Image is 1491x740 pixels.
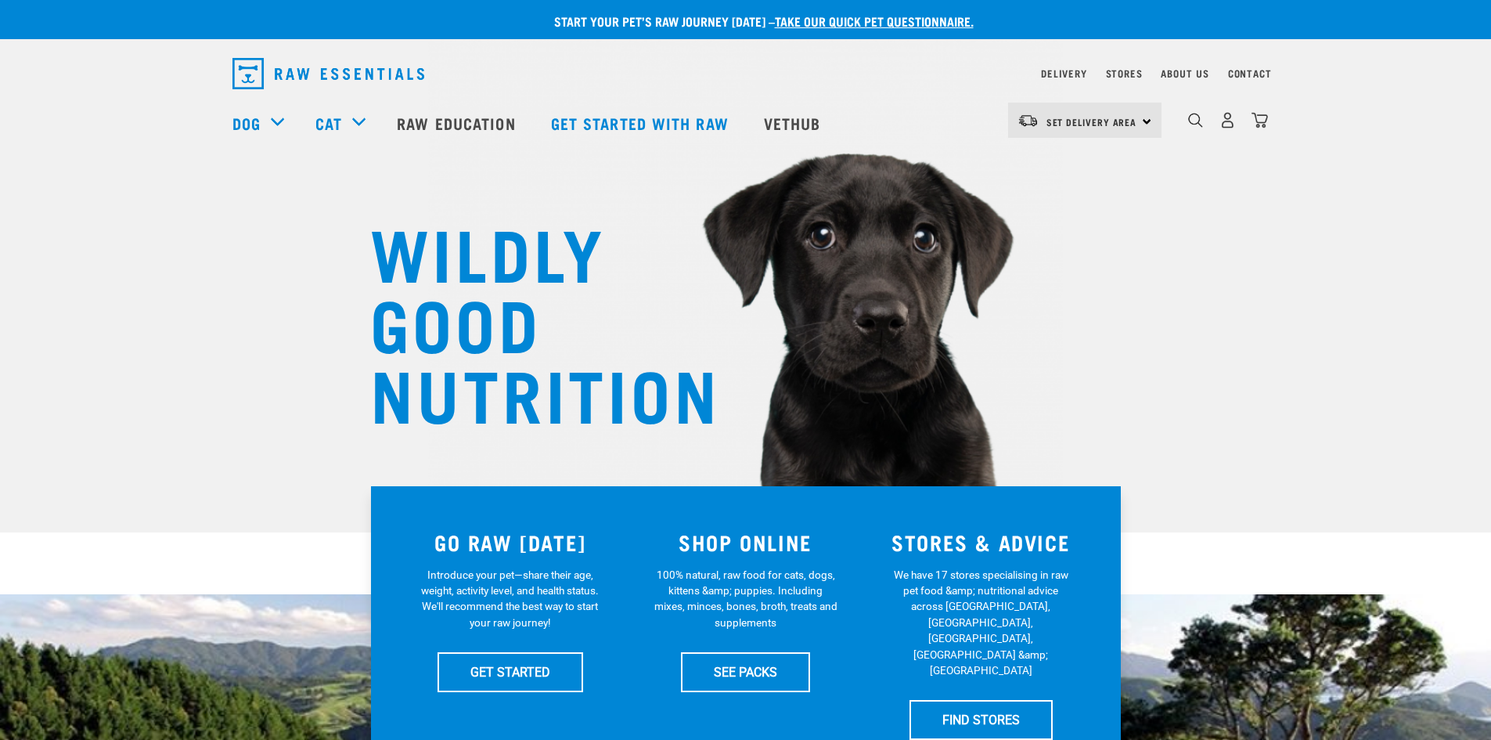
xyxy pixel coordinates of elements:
[1046,119,1137,125] span: Set Delivery Area
[1161,70,1208,76] a: About Us
[232,58,424,89] img: Raw Essentials Logo
[535,92,748,154] a: Get started with Raw
[1106,70,1143,76] a: Stores
[775,17,974,24] a: take our quick pet questionnaire.
[220,52,1272,96] nav: dropdown navigation
[654,567,837,631] p: 100% natural, raw food for cats, dogs, kittens &amp; puppies. Including mixes, minces, bones, bro...
[1017,114,1039,128] img: van-moving.png
[370,215,683,427] h1: WILDLY GOOD NUTRITION
[637,530,854,554] h3: SHOP ONLINE
[681,652,810,691] a: SEE PACKS
[748,92,841,154] a: Vethub
[402,530,619,554] h3: GO RAW [DATE]
[909,700,1053,739] a: FIND STORES
[889,567,1073,679] p: We have 17 stores specialising in raw pet food &amp; nutritional advice across [GEOGRAPHIC_DATA],...
[1188,113,1203,128] img: home-icon-1@2x.png
[315,111,342,135] a: Cat
[438,652,583,691] a: GET STARTED
[873,530,1089,554] h3: STORES & ADVICE
[381,92,535,154] a: Raw Education
[418,567,602,631] p: Introduce your pet—share their age, weight, activity level, and health status. We'll recommend th...
[1219,112,1236,128] img: user.png
[1252,112,1268,128] img: home-icon@2x.png
[1228,70,1272,76] a: Contact
[1041,70,1086,76] a: Delivery
[232,111,261,135] a: Dog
